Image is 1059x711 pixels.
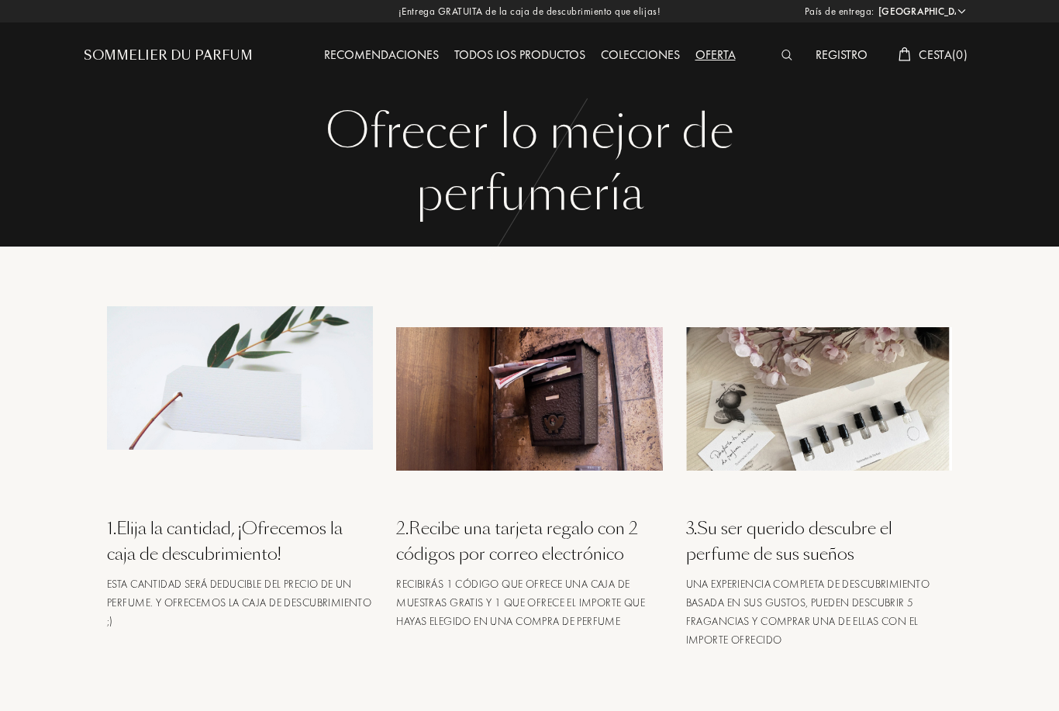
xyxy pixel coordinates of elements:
a: Sommelier du Parfum [84,47,253,65]
img: cart_white.svg [899,47,911,61]
div: 3 . Su ser querido descubre el perfume de sus sueños [686,516,952,567]
div: Una experiencia completa de descubrimiento basada en sus gustos, pueden descubrir 5 fragancias y ... [686,575,952,649]
img: gift_2.jpg [396,327,662,471]
div: Todos los productos [447,46,593,66]
div: 2 . Recibe una tarjeta regalo con 2 códigos por correo electrónico [396,516,662,567]
div: Ofrecer lo mejor de [95,101,964,163]
img: gift_1.jpg [107,306,373,450]
div: perfumería [95,163,964,225]
a: Recomendaciones [316,47,447,63]
div: Recomendaciones [316,46,447,66]
a: Todos los productos [447,47,593,63]
div: Recibirás 1 código que ofrece una caja de muestras gratis y 1 que ofrece el importe que hayas ele... [396,575,662,630]
img: search_icn_white.svg [781,50,793,60]
a: Registro [808,47,875,63]
div: 1 . Elija la cantidad, ¡Ofrecemos la caja de descubrimiento! [107,516,373,567]
div: Registro [808,46,875,66]
a: Oferta [688,47,743,63]
img: gift_3.jpg [686,327,952,471]
span: País de entrega: [805,4,874,19]
div: Esta cantidad será deducible del precio de un perfume. Y ofrecemos la caja de descubrimiento ;) [107,575,373,630]
div: Colecciones [593,46,688,66]
div: Oferta [688,46,743,66]
span: Cesta ( 0 ) [919,47,968,63]
a: Colecciones [593,47,688,63]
